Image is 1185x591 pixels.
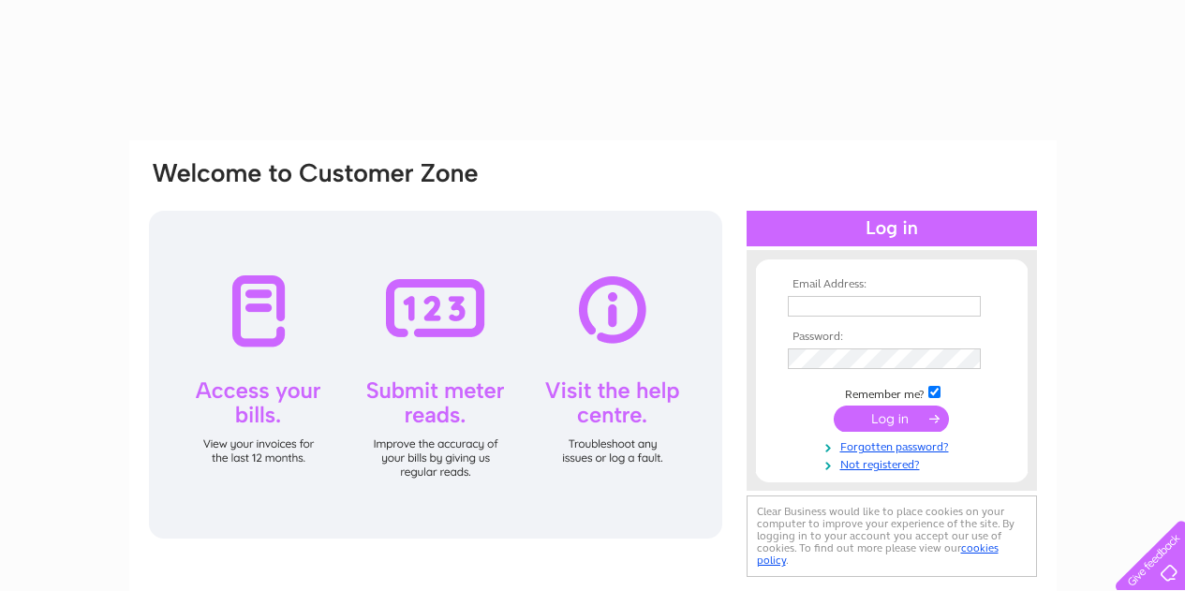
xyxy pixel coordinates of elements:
[783,331,1000,344] th: Password:
[788,436,1000,454] a: Forgotten password?
[783,383,1000,402] td: Remember me?
[834,406,949,432] input: Submit
[788,454,1000,472] a: Not registered?
[757,541,999,567] a: cookies policy
[747,495,1037,577] div: Clear Business would like to place cookies on your computer to improve your experience of the sit...
[783,278,1000,291] th: Email Address:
